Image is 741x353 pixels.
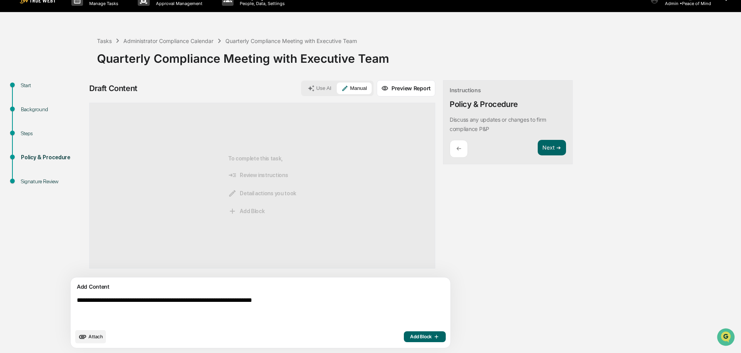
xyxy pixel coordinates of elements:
div: 🗄️ [56,159,62,165]
span: Attach [88,334,103,339]
span: Add Block [410,334,440,340]
a: 🖐️Preclearance [5,155,53,169]
div: Draft Content [89,84,137,93]
div: Tasks [97,38,112,44]
span: Review instructions [228,171,288,179]
div: Start [21,81,85,90]
span: Add Block [228,207,265,215]
div: 🖐️ [8,159,14,165]
p: Admin • Peace of Mind [659,1,713,6]
a: 🗄️Attestations [53,155,99,169]
img: 8933085812038_c878075ebb4cc5468115_72.jpg [16,59,30,73]
div: Policy & Procedure [450,100,518,109]
button: See all [120,84,141,94]
div: Quarterly Compliance Meeting with Executive Team [225,38,357,44]
button: Manual [337,83,372,94]
span: Detail actions you took [228,189,296,198]
div: Policy & Procedure [21,153,85,162]
button: Use AI [303,83,336,94]
div: Steps [21,129,85,138]
div: To complete this task, [228,115,296,256]
p: Discuss any updates or changes to firm compliance P&P [450,116,546,132]
div: Past conversations [8,86,52,92]
button: Next ➔ [538,140,566,156]
div: Instructions [450,87,481,93]
img: 1746055101610-c473b297-6a78-478c-a979-82029cc54cd1 [8,59,22,73]
div: Start new chat [35,59,127,67]
p: Approval Management [150,1,206,6]
div: 🔎 [8,174,14,180]
span: [DATE] [69,105,85,112]
a: 🔎Data Lookup [5,170,52,184]
span: [DATE] [69,126,85,133]
button: Preview Report [377,80,435,96]
p: Manage Tasks [83,1,122,6]
span: • [64,126,67,133]
span: • [64,105,67,112]
span: Attestations [64,158,96,166]
button: Start new chat [132,62,141,71]
div: Administrator Compliance Calendar [123,38,213,44]
div: Add Content [75,282,446,291]
span: [PERSON_NAME] [24,105,63,112]
div: Background [21,105,85,114]
button: upload document [75,330,106,343]
span: Pylon [77,192,94,198]
p: People, Data, Settings [234,1,289,6]
p: How can we help? [8,16,141,29]
img: Tammy Steffen [8,98,20,110]
span: Data Lookup [16,173,49,181]
span: Preclearance [16,158,50,166]
div: We're available if you need us! [35,67,107,73]
span: [PERSON_NAME] [24,126,63,133]
a: Powered byPylon [55,192,94,198]
iframe: Open customer support [716,327,737,348]
div: Signature Review [21,177,85,186]
div: Quarterly Compliance Meeting with Executive Team [97,45,737,65]
p: ← [456,145,461,152]
button: Add Block [404,331,446,342]
img: Tammy Steffen [8,119,20,131]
